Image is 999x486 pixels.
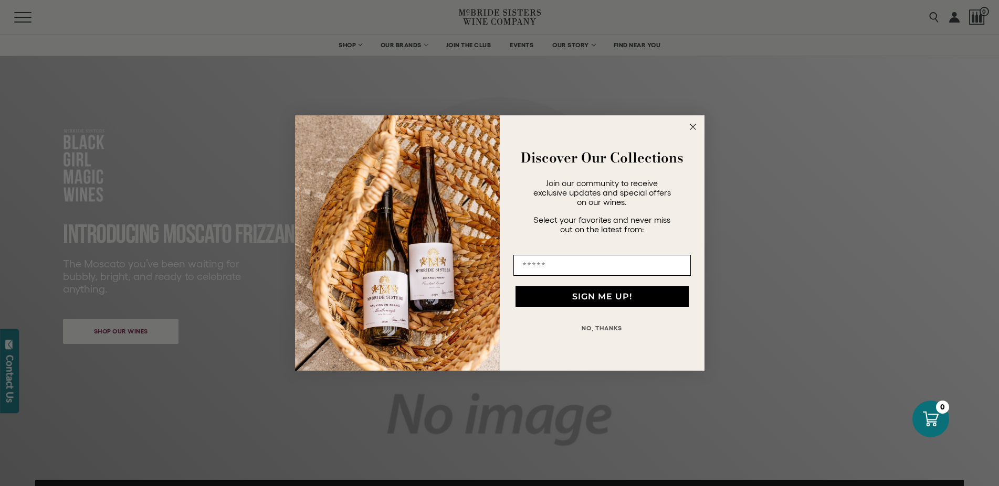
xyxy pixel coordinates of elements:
[513,255,691,276] input: Email
[513,318,691,339] button: NO, THANKS
[295,115,500,371] img: 42653730-7e35-4af7-a99d-12bf478283cf.jpeg
[521,147,683,168] strong: Discover Our Collections
[533,215,670,234] span: Select your favorites and never miss out on the latest from:
[687,121,699,133] button: Close dialog
[936,401,949,414] div: 0
[516,286,689,307] button: SIGN ME UP!
[533,178,671,207] span: Join our community to receive exclusive updates and special offers on our wines.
